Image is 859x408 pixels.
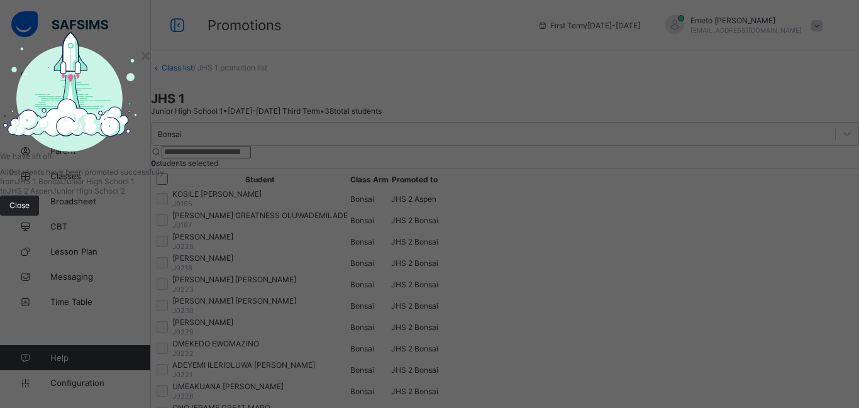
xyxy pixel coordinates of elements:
span: Junior High School 1 [62,177,135,186]
b: 0 [9,167,14,177]
span: JHS 1 Bonsai [16,177,62,186]
span: Junior High School 2 [52,186,125,196]
span: JHS 2 Aspen [7,186,52,196]
img: take-off-complete.1ce1a4aa937d04e8611fc73cc7ee0ef8.svg [3,31,136,152]
span: Close [9,201,30,210]
div: × [140,44,152,65]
